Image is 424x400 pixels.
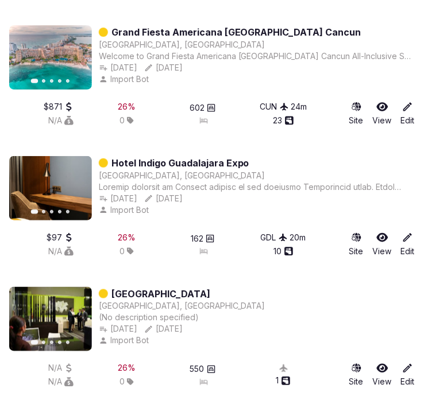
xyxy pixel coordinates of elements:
[47,232,74,243] button: $97
[291,101,307,112] button: 24m
[48,115,74,126] button: N/A
[99,62,137,73] button: [DATE]
[191,233,203,244] span: 162
[58,79,61,83] button: Go to slide 4
[401,232,415,257] a: Edit
[190,364,205,375] span: 550
[99,312,265,324] div: (No description specified)
[58,210,61,213] button: Go to slide 4
[48,376,74,388] button: N/A
[58,341,61,344] button: Go to slide 4
[111,25,361,39] a: Grand Fiesta Americana [GEOGRAPHIC_DATA] Cancun
[190,102,216,114] button: 602
[120,115,125,126] span: 0
[120,246,125,257] span: 0
[349,232,364,257] a: Site
[190,102,205,114] span: 602
[349,363,364,388] a: Site
[99,301,265,312] button: [GEOGRAPHIC_DATA], [GEOGRAPHIC_DATA]
[99,324,137,335] button: [DATE]
[48,246,74,257] button: N/A
[99,181,415,193] div: Loremip dolorsit am Consect adipisc el sed doeiusmo Temporincid utlab. Etdol magnaa enimad minimv...
[261,232,288,243] button: GDL
[373,232,392,257] a: View
[99,73,151,85] button: Import Bot
[99,204,151,216] button: Import Bot
[118,101,136,112] button: 26%
[31,209,38,214] button: Go to slide 1
[99,51,415,62] div: Welcome to Grand Fiesta Americana [GEOGRAPHIC_DATA] Cancun All-Inclusive Spa Resort, where luxury...
[118,101,136,112] div: 26 %
[42,79,45,83] button: Go to slide 2
[99,170,265,181] button: [GEOGRAPHIC_DATA], [GEOGRAPHIC_DATA]
[401,363,415,388] a: Edit
[274,246,294,257] button: 10
[373,101,392,126] a: View
[99,39,265,51] button: [GEOGRAPHIC_DATA], [GEOGRAPHIC_DATA]
[66,79,70,83] button: Go to slide 5
[290,232,306,243] button: 20m
[118,363,136,374] div: 26 %
[42,210,45,213] button: Go to slide 2
[191,233,215,244] button: 162
[99,335,151,347] button: Import Bot
[66,210,70,213] button: Go to slide 5
[260,101,289,112] button: CUN
[9,287,92,351] img: Featured image for Hotel Riu Plaza Guadalajara
[349,101,364,126] a: Site
[373,363,392,388] a: View
[50,210,53,213] button: Go to slide 3
[276,375,291,387] button: 1
[120,376,125,388] span: 0
[111,156,249,170] a: Hotel Indigo Guadalajara Expo
[48,363,74,374] button: N/A
[290,232,306,243] div: 20 m
[111,287,210,301] a: [GEOGRAPHIC_DATA]
[42,341,45,344] button: Go to slide 2
[50,341,53,344] button: Go to slide 3
[118,232,136,243] button: 26%
[9,156,92,220] img: Featured image for Hotel Indigo Guadalajara Expo
[118,232,136,243] div: 26 %
[144,193,183,204] button: [DATE]
[31,340,38,345] button: Go to slide 1
[50,79,53,83] button: Go to slide 3
[31,79,38,83] button: Go to slide 1
[401,101,415,126] a: Edit
[66,341,70,344] button: Go to slide 5
[273,115,294,126] button: 23
[9,25,92,90] img: Featured image for Grand Fiesta Americana Coral Beach Cancun
[118,363,136,374] button: 26%
[44,101,74,112] div: $871
[144,324,183,335] button: [DATE]
[291,101,307,112] div: 24 m
[144,62,183,73] button: [DATE]
[190,364,216,375] button: 550
[99,193,137,204] button: [DATE]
